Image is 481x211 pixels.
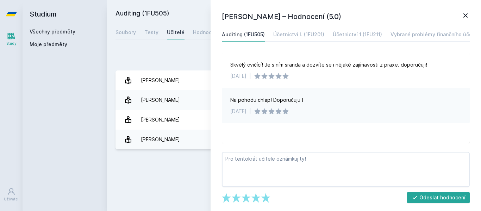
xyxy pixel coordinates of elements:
[115,29,136,36] div: Soubory
[4,197,19,202] div: Uživatel
[115,90,473,110] a: [PERSON_NAME] 3 hodnocení 5.0
[249,108,251,115] div: |
[230,108,246,115] div: [DATE]
[144,29,158,36] div: Testy
[167,29,185,36] div: Učitelé
[193,29,219,36] div: Hodnocení
[115,70,473,90] a: [PERSON_NAME] 2 hodnocení 4.5
[30,29,75,35] a: Všechny předměty
[1,184,21,205] a: Uživatel
[1,28,21,50] a: Study
[115,130,473,149] a: [PERSON_NAME] 4 hodnocení 5.0
[230,97,303,104] div: Na pohodu chlap! Doporučuju !
[141,132,180,147] div: [PERSON_NAME]
[167,25,185,39] a: Učitelé
[115,25,136,39] a: Soubory
[141,113,180,127] div: [PERSON_NAME]
[193,25,219,39] a: Hodnocení
[115,110,473,130] a: [PERSON_NAME] 2 hodnocení 5.0
[141,73,180,87] div: [PERSON_NAME]
[115,8,394,20] h2: Auditing (1FU505)
[30,41,67,48] span: Moje předměty
[230,73,246,80] div: [DATE]
[141,93,180,107] div: [PERSON_NAME]
[6,41,17,46] div: Study
[230,61,427,68] div: Skvělý cvičící! Je s ním sranda a dozvíte se i nějaké zajímavosti z praxe. doporučuji!
[144,25,158,39] a: Testy
[249,73,251,80] div: |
